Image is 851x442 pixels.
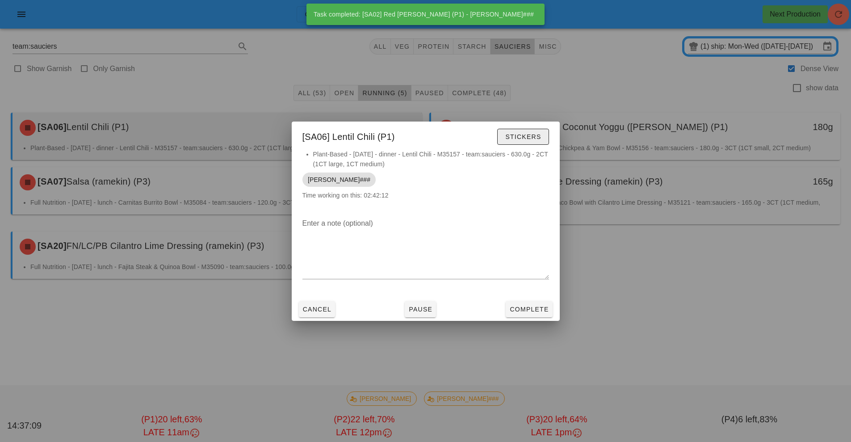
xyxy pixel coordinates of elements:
span: [PERSON_NAME]### [308,173,370,187]
button: Complete [506,301,552,317]
div: [SA06] Lentil Chili (P1) [292,122,560,149]
button: Pause [405,301,436,317]
span: Complete [509,306,549,313]
span: Pause [408,306,432,313]
li: Plant-Based - [DATE] - dinner - Lentil Chili - M35157 - team:sauciers - 630.0g - 2CT (1CT large, ... [313,149,549,169]
span: Stickers [505,133,541,140]
div: Time working on this: 02:42:12 [292,149,560,209]
span: Cancel [302,306,332,313]
button: Cancel [299,301,335,317]
button: Stickers [497,129,549,145]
